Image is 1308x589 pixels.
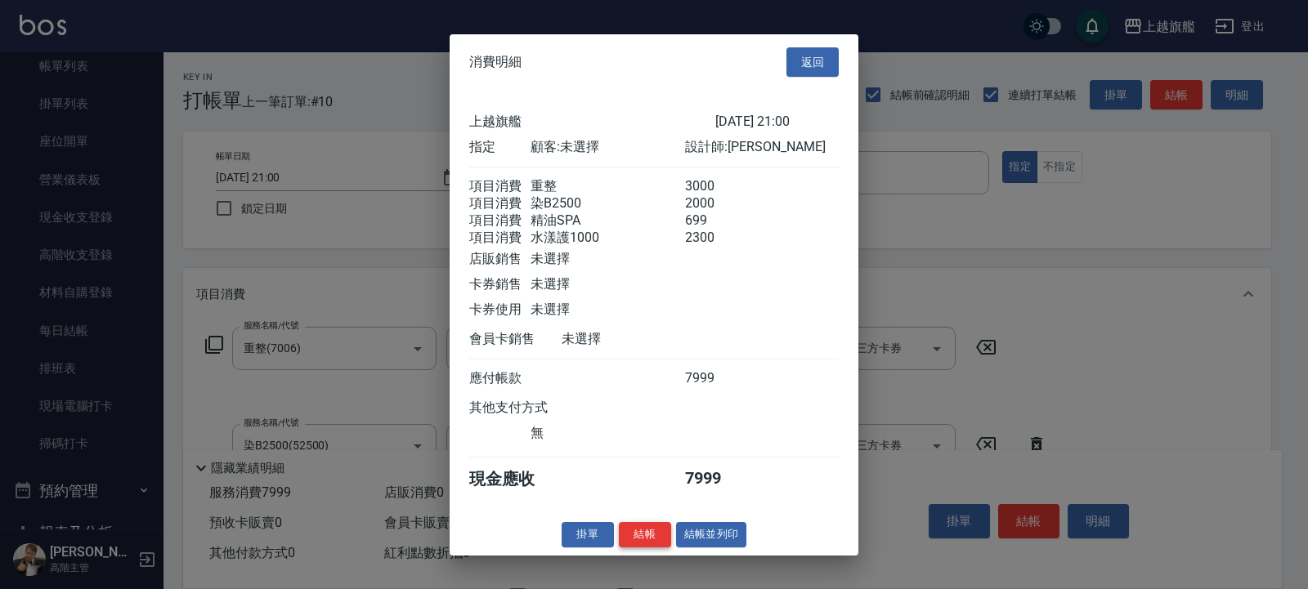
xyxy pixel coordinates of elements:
div: 顧客: 未選擇 [531,139,684,156]
div: 2000 [685,195,746,212]
button: 返回 [786,47,839,77]
div: 項目消費 [469,230,531,247]
div: 7999 [685,370,746,387]
div: [DATE] 21:00 [715,114,839,131]
div: 其他支付方式 [469,399,593,417]
div: 未選擇 [531,301,684,319]
div: 卡券使用 [469,301,531,319]
div: 項目消費 [469,212,531,230]
div: 卡券銷售 [469,276,531,293]
div: 2300 [685,230,746,247]
div: 水漾護1000 [531,230,684,247]
div: 應付帳款 [469,370,531,387]
span: 消費明細 [469,54,522,70]
button: 掛單 [562,522,614,547]
div: 項目消費 [469,178,531,195]
div: 設計師: [PERSON_NAME] [685,139,839,156]
div: 699 [685,212,746,230]
div: 會員卡銷售 [469,331,562,348]
div: 精油SPA [531,212,684,230]
div: 無 [531,425,684,442]
div: 現金應收 [469,468,562,490]
div: 指定 [469,139,531,156]
div: 未選擇 [531,251,684,268]
div: 項目消費 [469,195,531,212]
div: 未選擇 [562,331,715,348]
div: 7999 [685,468,746,490]
div: 染B2500 [531,195,684,212]
div: 重整 [531,178,684,195]
button: 結帳並列印 [676,522,747,547]
div: 店販銷售 [469,251,531,268]
div: 上越旗艦 [469,114,715,131]
button: 結帳 [619,522,671,547]
div: 3000 [685,178,746,195]
div: 未選擇 [531,276,684,293]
